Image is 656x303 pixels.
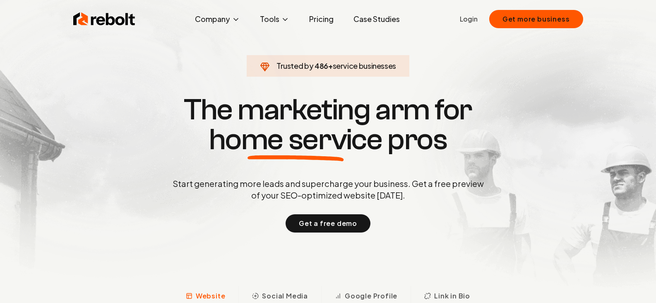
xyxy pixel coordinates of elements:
[333,61,396,70] span: service businesses
[196,291,226,301] span: Website
[253,11,296,27] button: Tools
[262,291,308,301] span: Social Media
[303,11,340,27] a: Pricing
[328,61,333,70] span: +
[345,291,397,301] span: Google Profile
[171,178,485,201] p: Start generating more leads and supercharge your business. Get a free preview of your SEO-optimiz...
[188,11,247,27] button: Company
[276,61,313,70] span: Trusted by
[434,291,470,301] span: Link in Bio
[73,11,135,27] img: Rebolt Logo
[130,95,527,155] h1: The marketing arm for pros
[460,14,478,24] a: Login
[489,10,583,28] button: Get more business
[286,214,370,233] button: Get a free demo
[209,125,382,155] span: home service
[347,11,406,27] a: Case Studies
[315,60,328,72] span: 486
